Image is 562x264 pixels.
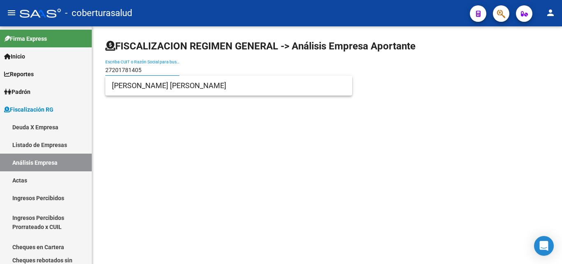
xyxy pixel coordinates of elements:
h1: FISCALIZACION REGIMEN GENERAL -> Análisis Empresa Aportante [105,40,416,53]
span: Inicio [4,52,25,61]
div: Open Intercom Messenger [534,236,554,256]
span: - coberturasalud [65,4,132,22]
span: Firma Express [4,34,47,43]
mat-icon: menu [7,8,16,18]
span: Reportes [4,70,34,79]
span: Fiscalización RG [4,105,53,114]
mat-icon: person [546,8,555,18]
span: [PERSON_NAME] [PERSON_NAME] [112,76,346,96]
span: Padrón [4,87,30,96]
